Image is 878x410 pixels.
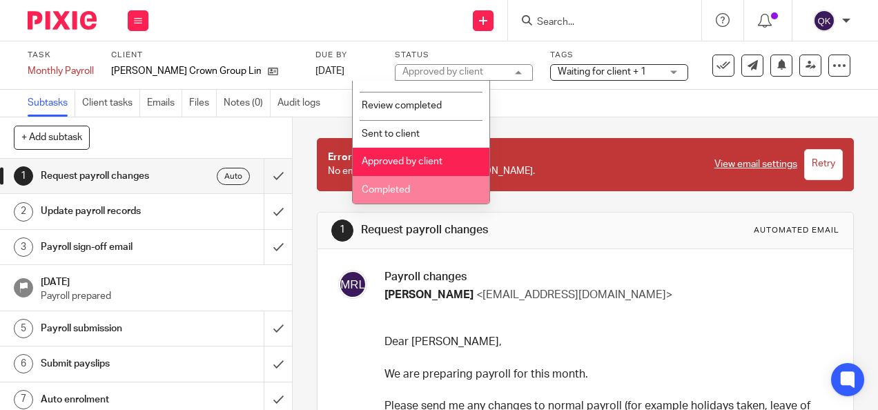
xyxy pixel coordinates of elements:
[111,50,298,61] label: Client
[395,50,533,61] label: Status
[384,367,828,382] p: We are preparing payroll for this month.
[41,272,278,289] h1: [DATE]
[362,185,410,195] span: Completed
[41,237,180,257] h1: Payroll sign-off email
[41,318,180,339] h1: Payroll submission
[82,90,140,117] a: Client tasks
[315,66,344,76] span: [DATE]
[14,126,90,149] button: + Add subtask
[14,166,33,186] div: 1
[41,289,278,303] p: Payroll prepared
[28,90,75,117] a: Subtasks
[14,237,33,257] div: 3
[536,17,660,29] input: Search
[41,166,180,186] h1: Request payroll changes
[315,50,378,61] label: Due by
[28,11,97,30] img: Pixie
[14,202,33,222] div: 2
[362,101,442,110] span: Review completed
[550,50,688,61] label: Tags
[41,353,180,374] h1: Submit payslips
[224,90,271,117] a: Notes (0)
[384,270,828,284] h3: Payroll changes
[189,90,217,117] a: Files
[28,50,94,61] label: Task
[362,157,442,166] span: Approved by client
[754,225,839,236] div: Automated email
[111,64,261,78] p: [PERSON_NAME] Crown Group Limited
[338,270,367,299] img: svg%3E
[14,390,33,409] div: 7
[41,389,180,410] h1: Auto enrolment
[384,334,828,350] p: Dear [PERSON_NAME],
[384,289,474,300] span: [PERSON_NAME]
[331,219,353,242] div: 1
[402,67,483,77] div: Approved by client
[558,67,646,77] span: Waiting for client + 1
[813,10,835,32] img: svg%3E
[14,319,33,338] div: 5
[476,289,672,300] span: <[EMAIL_ADDRESS][DOMAIN_NAME]>
[362,129,420,139] span: Sent to client
[361,223,615,237] h1: Request payroll changes
[277,90,327,117] a: Audit logs
[41,201,180,222] h1: Update payroll records
[328,150,700,179] p: No email inbox connected for [PERSON_NAME].
[217,168,250,185] div: Auto
[28,64,94,78] div: Monthly Payroll
[14,354,33,373] div: 6
[147,90,182,117] a: Emails
[804,149,843,180] input: Retry
[362,73,426,83] span: To be reviewed
[714,157,797,171] a: View email settings
[328,153,427,162] span: Error processing task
